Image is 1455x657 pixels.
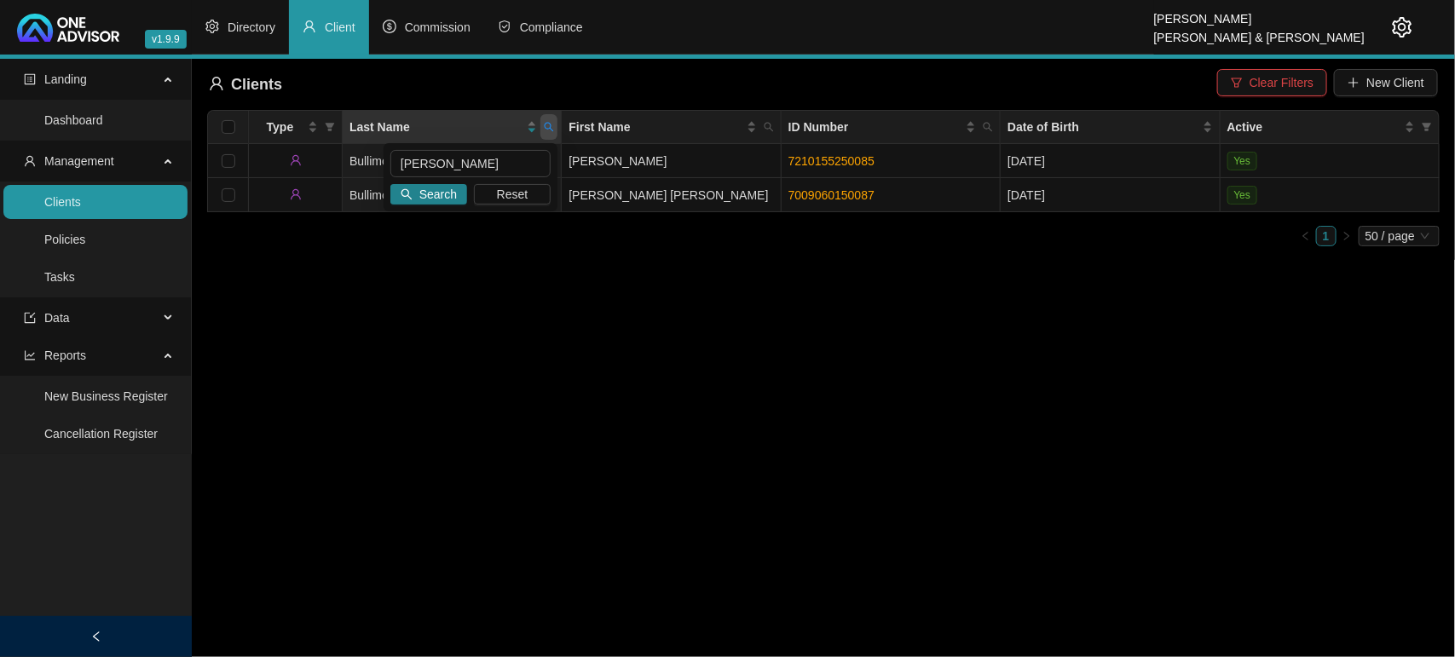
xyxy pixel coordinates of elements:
[544,122,554,132] span: search
[419,185,457,204] span: Search
[17,14,119,42] img: 2df55531c6924b55f21c4cf5d4484680-logo-light.svg
[1301,231,1311,241] span: left
[788,188,875,202] a: 7009060150087
[979,114,996,140] span: search
[1422,122,1432,132] span: filter
[1001,178,1220,212] td: [DATE]
[497,185,528,204] span: Reset
[1227,152,1258,170] span: Yes
[325,122,335,132] span: filter
[290,188,302,200] span: user
[562,111,781,144] th: First Name
[562,178,781,212] td: [PERSON_NAME] [PERSON_NAME]
[1337,226,1357,246] li: Next Page
[325,20,355,34] span: Client
[24,73,36,85] span: profile
[44,113,103,127] a: Dashboard
[1296,226,1316,246] li: Previous Page
[764,122,774,132] span: search
[24,349,36,361] span: line-chart
[303,20,316,33] span: user
[788,118,962,136] span: ID Number
[1392,17,1412,37] span: setting
[1348,77,1360,89] span: plus
[145,30,187,49] span: v1.9.9
[1359,226,1440,246] div: Page Size
[231,76,282,93] span: Clients
[44,195,81,209] a: Clients
[205,20,219,33] span: setting
[44,72,87,86] span: Landing
[983,122,993,132] span: search
[1008,118,1198,136] span: Date of Birth
[343,178,562,212] td: Bullimore
[474,184,551,205] button: Reset
[782,111,1001,144] th: ID Number
[1154,4,1365,23] div: [PERSON_NAME]
[498,20,511,33] span: safety
[44,154,114,168] span: Management
[1342,231,1352,241] span: right
[321,114,338,140] span: filter
[249,111,343,144] th: Type
[1337,226,1357,246] button: right
[24,312,36,324] span: import
[1001,111,1220,144] th: Date of Birth
[540,114,557,140] span: search
[1316,226,1337,246] li: 1
[405,20,471,34] span: Commission
[349,118,523,136] span: Last Name
[390,150,551,177] input: Search Last Name
[383,20,396,33] span: dollar
[44,233,85,246] a: Policies
[1296,226,1316,246] button: left
[390,184,467,205] button: Search
[290,154,302,166] span: user
[1217,69,1327,96] button: Clear Filters
[1221,111,1440,144] th: Active
[1001,144,1220,178] td: [DATE]
[343,144,562,178] td: Bullimore
[760,114,777,140] span: search
[1418,114,1435,140] span: filter
[1366,227,1433,245] span: 50 / page
[1250,73,1314,92] span: Clear Filters
[401,188,413,200] span: search
[1227,186,1258,205] span: Yes
[228,20,275,34] span: Directory
[90,631,102,643] span: left
[1227,118,1401,136] span: Active
[256,118,304,136] span: Type
[44,389,168,403] a: New Business Register
[1231,77,1243,89] span: filter
[209,76,224,91] span: user
[1317,227,1336,245] a: 1
[1334,69,1438,96] button: New Client
[562,144,781,178] td: [PERSON_NAME]
[569,118,742,136] span: First Name
[788,154,875,168] a: 7210155250085
[1366,73,1424,92] span: New Client
[44,349,86,362] span: Reports
[520,20,583,34] span: Compliance
[44,427,158,441] a: Cancellation Register
[1154,23,1365,42] div: [PERSON_NAME] & [PERSON_NAME]
[44,270,75,284] a: Tasks
[24,155,36,167] span: user
[44,311,70,325] span: Data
